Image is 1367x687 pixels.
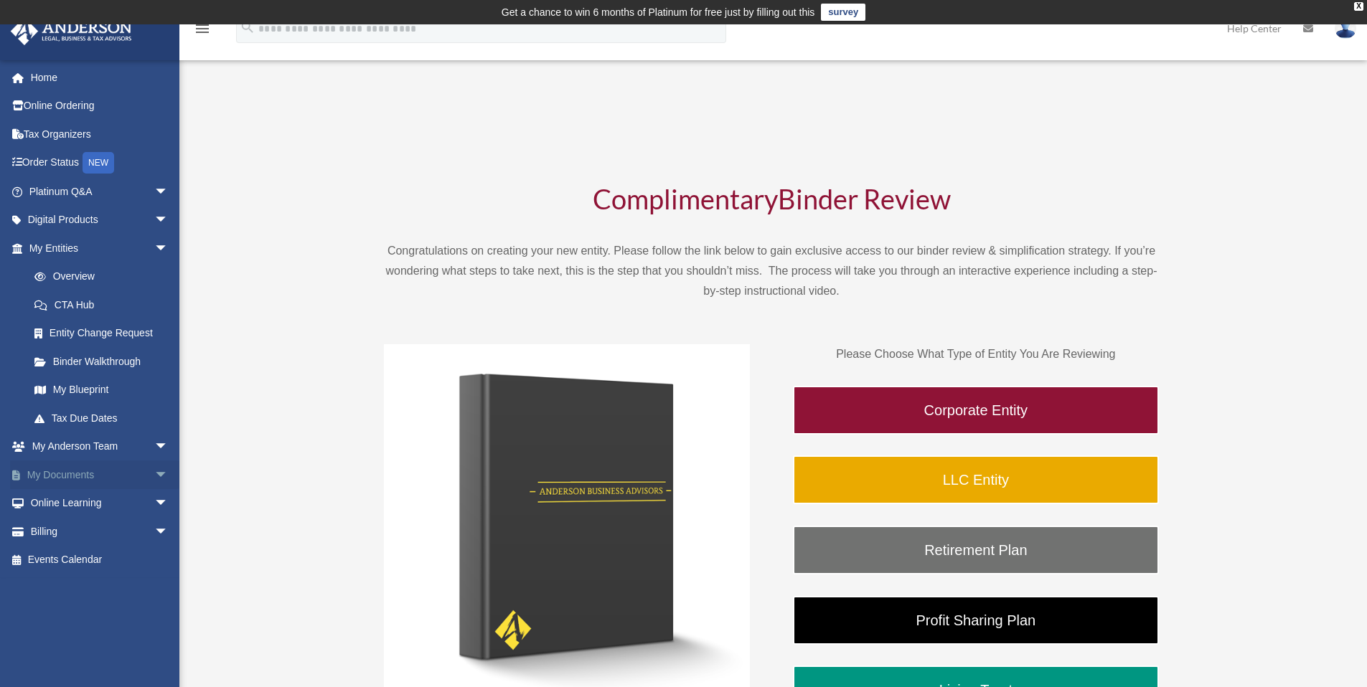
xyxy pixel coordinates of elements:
a: Retirement Plan [793,526,1159,574]
a: Order StatusNEW [10,148,190,178]
i: search [240,19,255,35]
img: User Pic [1335,18,1356,39]
a: My Blueprint [20,376,190,404]
div: Get a chance to win 6 months of Platinum for free just by filling out this [502,4,815,21]
div: close [1354,2,1363,11]
p: Please Choose What Type of Entity You Are Reviewing [793,344,1159,364]
a: Tax Due Dates [20,404,190,432]
a: Binder Walkthrough [20,347,183,376]
a: My Entitiesarrow_drop_down [10,234,190,262]
div: NEW [83,152,114,174]
a: Profit Sharing Plan [793,596,1159,645]
a: Home [10,63,190,92]
a: CTA Hub [20,290,190,319]
span: Complimentary [593,182,778,215]
a: Entity Change Request [20,319,190,348]
a: Online Learningarrow_drop_down [10,489,190,518]
p: Congratulations on creating your new entity. Please follow the link below to gain exclusive acces... [384,241,1159,301]
span: arrow_drop_down [154,177,183,207]
span: arrow_drop_down [154,206,183,235]
a: LLC Entity [793,455,1159,504]
a: Tax Organizers [10,120,190,148]
span: arrow_drop_down [154,517,183,546]
a: survey [821,4,865,21]
a: Corporate Entity [793,386,1159,435]
a: My Anderson Teamarrow_drop_down [10,432,190,461]
span: arrow_drop_down [154,234,183,263]
span: Binder Review [778,182,951,215]
a: Digital Productsarrow_drop_down [10,206,190,234]
span: arrow_drop_down [154,489,183,518]
i: menu [194,20,211,37]
a: My Documentsarrow_drop_down [10,460,190,489]
img: Anderson Advisors Platinum Portal [6,17,136,45]
span: arrow_drop_down [154,460,183,490]
a: Overview [20,262,190,291]
a: Billingarrow_drop_down [10,517,190,546]
a: Platinum Q&Aarrow_drop_down [10,177,190,206]
a: menu [194,25,211,37]
a: Online Ordering [10,92,190,120]
span: arrow_drop_down [154,432,183,462]
a: Events Calendar [10,546,190,574]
